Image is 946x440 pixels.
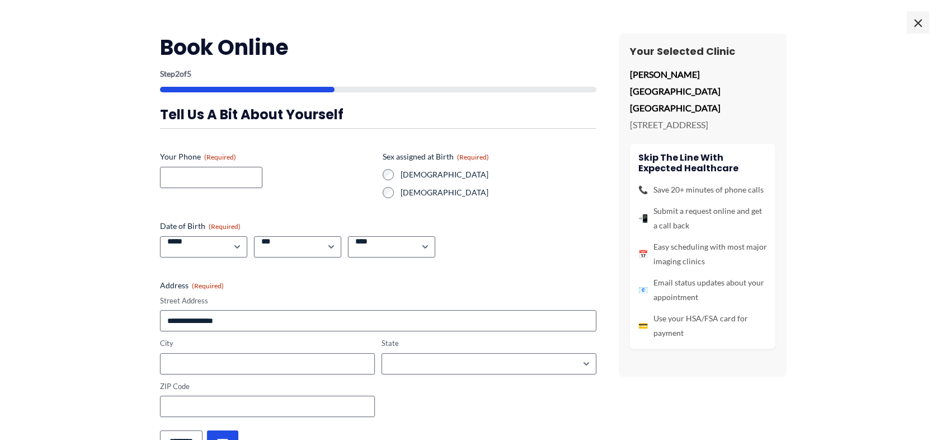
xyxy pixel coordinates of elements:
[383,151,489,162] legend: Sex assigned at Birth
[638,152,767,174] h4: Skip the line with Expected Healthcare
[187,69,191,78] span: 5
[401,187,596,198] label: [DEMOGRAPHIC_DATA]
[209,222,241,231] span: (Required)
[160,296,596,306] label: Street Address
[630,66,775,116] p: [PERSON_NAME] [GEOGRAPHIC_DATA] [GEOGRAPHIC_DATA]
[638,247,648,261] span: 📅
[638,182,767,197] li: Save 20+ minutes of phone calls
[160,151,374,162] label: Your Phone
[401,169,596,180] label: [DEMOGRAPHIC_DATA]
[175,69,180,78] span: 2
[160,280,224,291] legend: Address
[638,311,767,340] li: Use your HSA/FSA card for payment
[638,240,767,269] li: Easy scheduling with most major imaging clinics
[160,70,596,78] p: Step of
[907,11,929,34] span: ×
[638,275,767,305] li: Email status updates about your appointment
[457,153,489,161] span: (Required)
[638,211,648,226] span: 📲
[638,204,767,233] li: Submit a request online and get a call back
[638,319,648,333] span: 💳
[638,182,648,197] span: 📞
[630,116,775,133] p: [STREET_ADDRESS]
[160,381,375,392] label: ZIP Code
[382,338,596,349] label: State
[160,221,241,232] legend: Date of Birth
[160,106,596,123] h3: Tell us a bit about yourself
[630,45,775,58] h3: Your Selected Clinic
[160,34,596,61] h2: Book Online
[204,153,236,161] span: (Required)
[192,282,224,290] span: (Required)
[638,283,648,297] span: 📧
[160,338,375,349] label: City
